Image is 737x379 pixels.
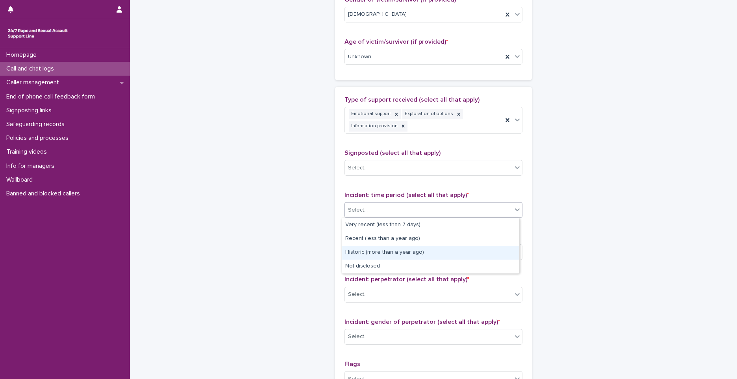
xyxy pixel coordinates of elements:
img: rhQMoQhaT3yELyF149Cw [6,26,69,41]
p: Policies and processes [3,134,75,142]
p: Wallboard [3,176,39,184]
div: Very recent (less than 7 days) [342,218,519,232]
div: Information provision [349,121,399,132]
p: End of phone call feedback form [3,93,101,100]
span: Incident: gender of perpetrator (select all that apply) [344,319,500,325]
p: Homepage [3,51,43,59]
div: Recent (less than a year ago) [342,232,519,246]
div: Historic (more than a year ago) [342,246,519,260]
div: Select... [348,333,368,341]
div: Exploration of options [402,109,454,119]
span: Age of victim/survivor (if provided) [344,39,448,45]
span: Incident: perpetrator (select all that apply) [344,276,469,282]
p: Info for managers [3,162,61,170]
p: Signposting links [3,107,58,114]
p: Training videos [3,148,53,156]
span: Unknown [348,53,371,61]
span: Flags [344,361,360,367]
span: Signposted (select all that apply) [344,150,441,156]
span: Incident: time period (select all that apply) [344,192,469,198]
p: Safeguarding records [3,121,71,128]
div: Not disclosed [342,260,519,273]
div: Select... [348,290,368,299]
div: Emotional support [349,109,392,119]
p: Call and chat logs [3,65,60,72]
div: Select... [348,164,368,172]
div: Select... [348,206,368,214]
span: [DEMOGRAPHIC_DATA] [348,10,407,19]
p: Banned and blocked callers [3,190,86,197]
p: Caller management [3,79,65,86]
span: Type of support received (select all that apply) [344,97,480,103]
